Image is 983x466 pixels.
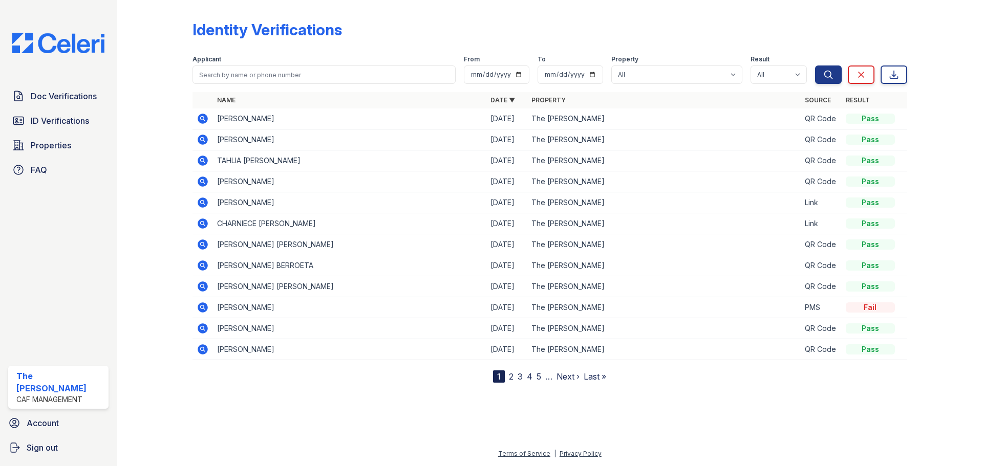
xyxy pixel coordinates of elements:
[486,108,527,129] td: [DATE]
[846,281,895,292] div: Pass
[518,371,523,382] a: 3
[527,150,801,171] td: The [PERSON_NAME]
[486,234,527,255] td: [DATE]
[213,255,486,276] td: [PERSON_NAME] BERROETA
[464,55,480,63] label: From
[509,371,514,382] a: 2
[554,450,556,457] div: |
[8,135,109,156] a: Properties
[213,339,486,360] td: [PERSON_NAME]
[801,339,842,360] td: QR Code
[805,96,831,104] a: Source
[213,192,486,213] td: [PERSON_NAME]
[538,55,546,63] label: To
[486,150,527,171] td: [DATE]
[801,108,842,129] td: QR Code
[527,318,801,339] td: The [PERSON_NAME]
[801,276,842,297] td: QR Code
[486,318,527,339] td: [DATE]
[213,276,486,297] td: [PERSON_NAME] [PERSON_NAME]
[213,108,486,129] td: [PERSON_NAME]
[611,55,638,63] label: Property
[801,255,842,276] td: QR Code
[801,192,842,213] td: Link
[8,110,109,131] a: ID Verifications
[490,96,515,104] a: Date ▼
[486,297,527,318] td: [DATE]
[846,344,895,354] div: Pass
[846,135,895,145] div: Pass
[801,171,842,192] td: QR Code
[527,129,801,150] td: The [PERSON_NAME]
[486,192,527,213] td: [DATE]
[846,323,895,334] div: Pass
[557,371,580,382] a: Next ›
[4,437,113,458] a: Sign out
[545,370,552,383] span: …
[531,96,566,104] a: Property
[193,55,221,63] label: Applicant
[801,129,842,150] td: QR Code
[801,213,842,234] td: Link
[846,239,895,250] div: Pass
[846,197,895,208] div: Pass
[527,213,801,234] td: The [PERSON_NAME]
[498,450,550,457] a: Terms of Service
[16,394,104,405] div: CAF Management
[486,129,527,150] td: [DATE]
[527,255,801,276] td: The [PERSON_NAME]
[801,318,842,339] td: QR Code
[846,302,895,313] div: Fail
[537,371,541,382] a: 5
[486,171,527,192] td: [DATE]
[486,255,527,276] td: [DATE]
[193,20,342,39] div: Identity Verifications
[31,139,71,151] span: Properties
[31,164,47,176] span: FAQ
[801,297,842,318] td: PMS
[527,171,801,192] td: The [PERSON_NAME]
[31,90,97,102] span: Doc Verifications
[486,339,527,360] td: [DATE]
[751,55,770,63] label: Result
[213,129,486,150] td: [PERSON_NAME]
[801,150,842,171] td: QR Code
[846,114,895,124] div: Pass
[527,297,801,318] td: The [PERSON_NAME]
[560,450,602,457] a: Privacy Policy
[27,441,58,454] span: Sign out
[846,260,895,271] div: Pass
[527,339,801,360] td: The [PERSON_NAME]
[486,276,527,297] td: [DATE]
[4,413,113,433] a: Account
[584,371,606,382] a: Last »
[527,108,801,129] td: The [PERSON_NAME]
[846,96,870,104] a: Result
[193,65,456,84] input: Search by name or phone number
[486,213,527,234] td: [DATE]
[213,234,486,255] td: [PERSON_NAME] [PERSON_NAME]
[213,318,486,339] td: [PERSON_NAME]
[27,417,59,429] span: Account
[213,150,486,171] td: TAHLIA [PERSON_NAME]
[8,160,109,180] a: FAQ
[31,115,89,127] span: ID Verifications
[527,371,532,382] a: 4
[8,86,109,106] a: Doc Verifications
[527,192,801,213] td: The [PERSON_NAME]
[846,156,895,166] div: Pass
[16,370,104,394] div: The [PERSON_NAME]
[801,234,842,255] td: QR Code
[213,213,486,234] td: CHARNIECE [PERSON_NAME]
[846,176,895,187] div: Pass
[493,370,505,383] div: 1
[846,218,895,229] div: Pass
[527,276,801,297] td: The [PERSON_NAME]
[213,171,486,192] td: [PERSON_NAME]
[527,234,801,255] td: The [PERSON_NAME]
[213,297,486,318] td: [PERSON_NAME]
[217,96,236,104] a: Name
[4,33,113,53] img: CE_Logo_Blue-a8612792a0a2168367f1c8372b55b34899dd931a85d93a1a3d3e32e68fde9ad4.png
